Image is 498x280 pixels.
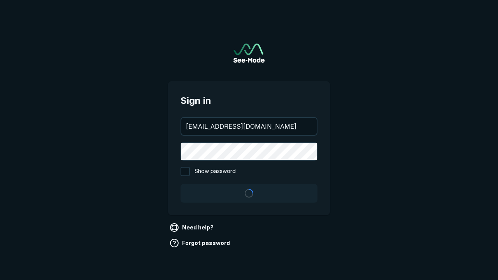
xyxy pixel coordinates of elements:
span: Show password [195,167,236,176]
input: your@email.com [181,118,317,135]
a: Go to sign in [233,44,265,63]
a: Need help? [168,221,217,234]
span: Sign in [181,94,317,108]
img: See-Mode Logo [233,44,265,63]
a: Forgot password [168,237,233,249]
